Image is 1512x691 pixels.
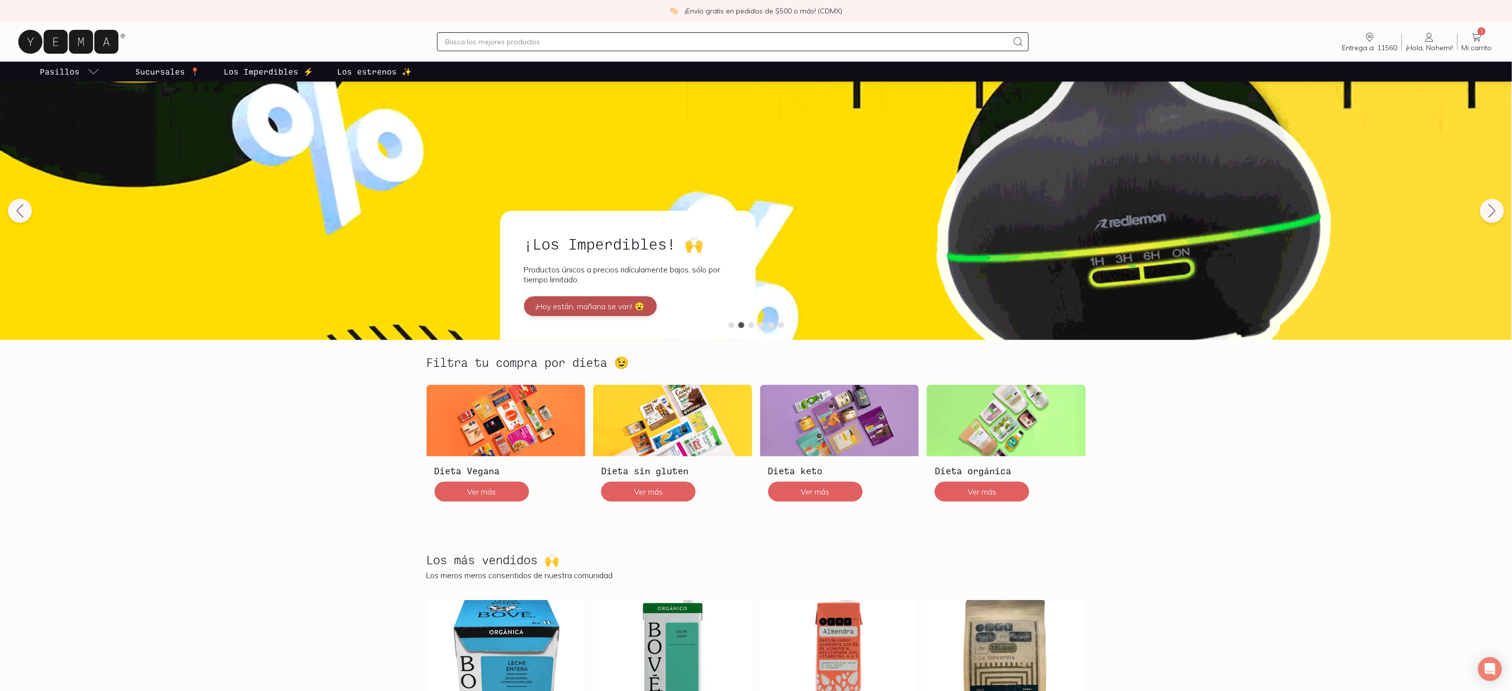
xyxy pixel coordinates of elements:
[601,482,696,502] button: Ver más
[445,36,1009,48] input: Busca los mejores productos
[1458,31,1496,52] a: 2Mi carrito
[927,385,1086,509] a: Dieta orgánicaDieta orgánicaVer más
[768,482,863,502] button: Ver más
[222,62,315,82] a: Los Imperdibles ⚡️
[135,66,200,78] p: Sucursales 📍
[427,385,586,509] a: Dieta VeganaDieta VeganaVer más
[1342,43,1398,52] span: Entrega a: 11560
[760,385,919,456] img: Dieta keto
[435,464,578,477] h3: Dieta Vegana
[1406,43,1453,52] span: ¡Hola, Nohemi!
[224,66,313,78] p: Los Imperdibles ⚡️
[524,296,657,316] button: ¡Hoy están, mañana se van! 😮
[427,553,560,566] h2: Los más vendidos 🙌
[500,211,756,340] a: ¡Los Imperdibles! 🙌Productos únicos a precios ridículamente bajos, sólo por tiempo limitado.¡Hoy ...
[1478,27,1486,35] span: 2
[133,62,202,82] a: Sucursales 📍
[685,6,842,16] p: ¡Envío gratis en pedidos de $500 o más! (CDMX)
[427,385,586,456] img: Dieta Vegana
[524,235,732,253] h2: ¡Los Imperdibles! 🙌
[427,570,1086,580] p: Los meros meros consentidos de nuestra comunidad
[40,66,80,78] p: Pasillos
[38,62,101,82] a: pasillo-todos-link
[335,62,414,82] a: Los estrenos ✨
[935,464,1078,477] h3: Dieta orgánica
[760,385,919,509] a: Dieta ketoDieta ketoVer más
[927,385,1086,456] img: Dieta orgánica
[1402,31,1457,52] a: ¡Hola, Nohemi!
[524,264,732,284] p: Productos únicos a precios ridículamente bajos, sólo por tiempo limitado.
[593,385,752,509] a: Dieta sin glutenDieta sin glutenVer más
[935,482,1029,502] button: Ver más
[427,356,629,369] h2: Filtra tu compra por dieta 😉
[1338,31,1402,52] a: Entrega a: 11560
[593,385,752,456] img: Dieta sin gluten
[337,66,412,78] p: Los estrenos ✨
[435,482,529,502] button: Ver más
[1462,43,1492,52] span: Mi carrito
[1478,657,1502,681] div: Open Intercom Messenger
[768,464,911,477] h3: Dieta keto
[670,6,679,15] img: check
[601,464,744,477] h3: Dieta sin gluten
